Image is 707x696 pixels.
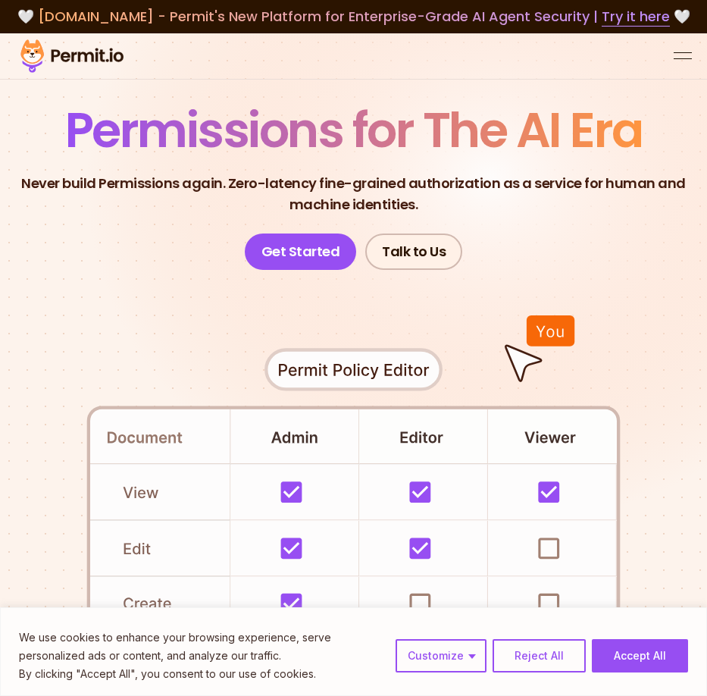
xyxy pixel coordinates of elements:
[19,665,384,683] p: By clicking "Accept All", you consent to our use of cookies.
[396,639,486,672] button: Customize
[674,47,692,65] button: open menu
[65,96,643,164] span: Permissions for The AI Era
[602,7,670,27] a: Try it here
[38,7,670,26] span: [DOMAIN_NAME] - Permit's New Platform for Enterprise-Grade AI Agent Security |
[245,234,357,270] a: Get Started
[19,629,384,665] p: We use cookies to enhance your browsing experience, serve personalized ads or content, and analyz...
[12,173,695,215] p: Never build Permissions again. Zero-latency fine-grained authorization as a service for human and...
[592,639,688,672] button: Accept All
[365,234,462,270] a: Talk to Us
[493,639,586,672] button: Reject All
[15,6,692,27] div: 🤍 🤍
[15,36,129,76] img: Permit logo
